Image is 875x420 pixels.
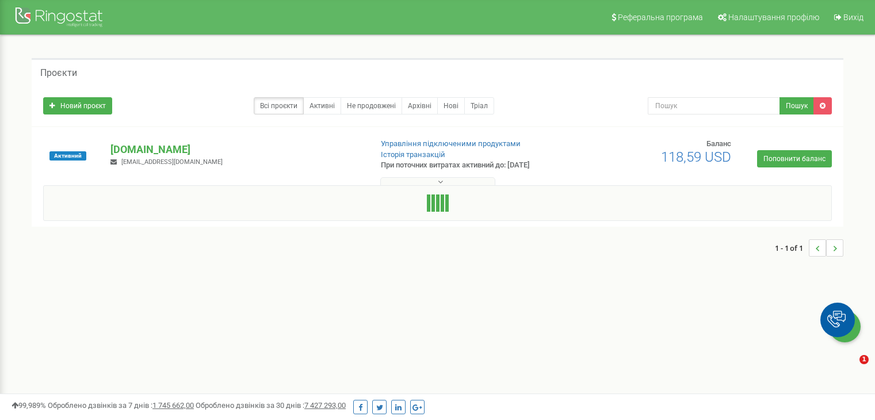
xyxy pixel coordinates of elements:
[121,158,223,166] span: [EMAIL_ADDRESS][DOMAIN_NAME]
[836,355,863,383] iframe: Intercom live chat
[254,97,304,114] a: Всі проєкти
[728,13,819,22] span: Налаштування профілю
[381,150,445,159] a: Історія транзакцій
[661,149,731,165] span: 118,59 USD
[12,401,46,410] span: 99,989%
[381,139,521,148] a: Управління підключеними продуктами
[48,401,194,410] span: Оброблено дзвінків за 7 днів :
[648,97,780,114] input: Пошук
[464,97,494,114] a: Тріал
[706,139,731,148] span: Баланс
[381,160,565,171] p: При поточних витратах активний до: [DATE]
[43,97,112,114] a: Новий проєкт
[780,97,814,114] button: Пошук
[402,97,438,114] a: Архівні
[757,150,832,167] a: Поповнити баланс
[152,401,194,410] u: 1 745 662,00
[775,239,809,257] span: 1 - 1 of 1
[859,355,869,364] span: 1
[110,142,362,157] p: [DOMAIN_NAME]
[49,151,86,161] span: Активний
[196,401,346,410] span: Оброблено дзвінків за 30 днів :
[303,97,341,114] a: Активні
[775,228,843,268] nav: ...
[341,97,402,114] a: Не продовжені
[40,68,77,78] h5: Проєкти
[618,13,703,22] span: Реферальна програма
[437,97,465,114] a: Нові
[304,401,346,410] u: 7 427 293,00
[843,13,863,22] span: Вихід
